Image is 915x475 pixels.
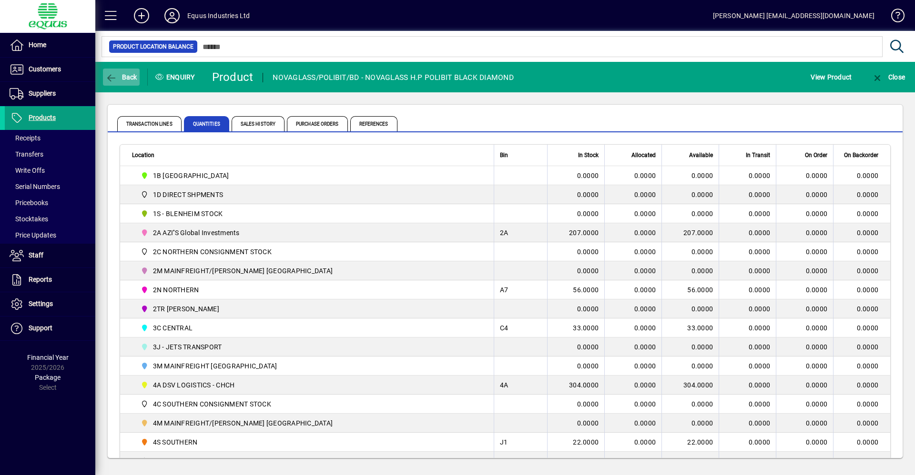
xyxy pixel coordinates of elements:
span: View Product [811,69,852,85]
span: Price Updates [10,231,56,239]
td: 33.0000 [547,318,604,337]
span: 0.0000 [749,191,771,198]
span: DAMAGED/QUARANTINED GOODS [137,455,483,467]
span: 2N NORTHERN [153,285,199,295]
span: Pricebooks [10,199,48,207]
span: Staff [29,251,43,259]
span: Settings [29,300,53,307]
td: 0.0000 [833,204,890,223]
span: 4C SOUTHERN CONSIGNMENT STOCK [137,398,483,410]
td: 0.0000 [661,299,719,318]
span: 0.0000 [749,305,771,313]
span: 0.0000 [806,266,828,276]
button: View Product [808,69,854,86]
td: 22.0000 [547,433,604,452]
span: 0.0000 [634,400,656,408]
td: 0.0000 [833,337,890,356]
td: 0.0000 [833,280,890,299]
span: 0.0000 [806,361,828,371]
span: 4S SOUTHERN [137,436,483,448]
td: 56.0000 [547,280,604,299]
span: 3C CENTRAL [153,323,193,333]
span: 0.0000 [749,248,771,256]
span: 0.0000 [634,438,656,446]
span: 0.0000 [749,172,771,179]
td: 0.0000 [833,414,890,433]
td: 0.0000 [661,204,719,223]
span: 0.0000 [806,228,828,237]
td: 56.0000 [661,280,719,299]
span: 0.0000 [634,210,656,218]
td: 0.0000 [661,356,719,376]
a: Staff [5,244,95,267]
span: 1B [GEOGRAPHIC_DATA] [153,171,229,180]
span: 2A AZI''S Global Investments [137,227,483,238]
span: 0.0000 [749,381,771,389]
td: J1 [494,433,547,452]
td: 0.0000 [547,261,604,280]
a: Price Updates [5,227,95,243]
a: Customers [5,58,95,81]
span: 1S - BLENHEIM STOCK [153,209,223,218]
span: 3M MAINFREIGHT [GEOGRAPHIC_DATA] [153,361,277,371]
span: Home [29,41,46,49]
div: Enquiry [148,69,205,85]
td: 0.0000 [661,395,719,414]
td: 0.0000 [833,318,890,337]
td: 0.0000 [833,433,890,452]
div: [PERSON_NAME] [EMAIL_ADDRESS][DOMAIN_NAME] [713,8,874,23]
a: Stocktakes [5,211,95,227]
td: 0.0000 [547,299,604,318]
span: 0.0000 [634,267,656,275]
span: 0.0000 [806,209,828,218]
span: 1B BLENHEIM [137,170,483,181]
span: 0.0000 [749,324,771,332]
td: C4 [494,318,547,337]
a: Support [5,317,95,340]
span: 0.0000 [634,248,656,256]
td: 2A [494,223,547,242]
td: 0.0000 [661,166,719,185]
span: 0.0000 [634,362,656,370]
span: 4M MAINFREIGHT/[PERSON_NAME] [GEOGRAPHIC_DATA] [153,418,333,428]
span: Products [29,114,56,121]
span: 0.0000 [749,419,771,427]
span: On Order [805,150,827,160]
td: 0.0000 [661,185,719,204]
span: 0.0000 [634,457,656,465]
td: 0.0000 [661,242,719,261]
td: 0.0000 [833,376,890,395]
td: 22.0000 [661,433,719,452]
span: 4S SOUTHERN [153,437,198,447]
span: 4A DSV LOGISTICS - CHCH [137,379,483,391]
span: 0.0000 [749,362,771,370]
td: 0.0000 [833,395,890,414]
span: Receipts [10,134,41,142]
app-page-header-button: Back [95,69,148,86]
td: 0.0000 [661,414,719,433]
span: 0.0000 [749,457,771,465]
span: 0.0000 [749,400,771,408]
td: 0.0000 [833,242,890,261]
span: Financial Year [27,354,69,361]
a: Write Offs [5,162,95,178]
td: A7 [494,280,547,299]
span: 3J - JETS TRANSPORT [137,341,483,353]
span: 0.0000 [806,285,828,295]
td: 0.0000 [661,337,719,356]
td: 0.0000 [833,299,890,318]
span: 0.0000 [806,380,828,390]
span: 0.0000 [749,210,771,218]
span: References [350,116,397,131]
td: 0.0000 [547,356,604,376]
span: 1D DIRECT SHPMENTS [153,190,224,199]
span: 0.0000 [806,171,828,180]
button: Close [869,69,907,86]
div: NOVAGLASS/POLIBIT/BD - NOVAGLASS H.P POLIBIT BLACK DIAMOND [273,70,514,85]
span: 0.0000 [749,286,771,294]
app-page-header-button: Close enquiry [862,69,915,86]
a: Knowledge Base [884,2,903,33]
span: Allocated [631,150,656,160]
span: 0.0000 [634,305,656,313]
span: 0.0000 [634,172,656,179]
